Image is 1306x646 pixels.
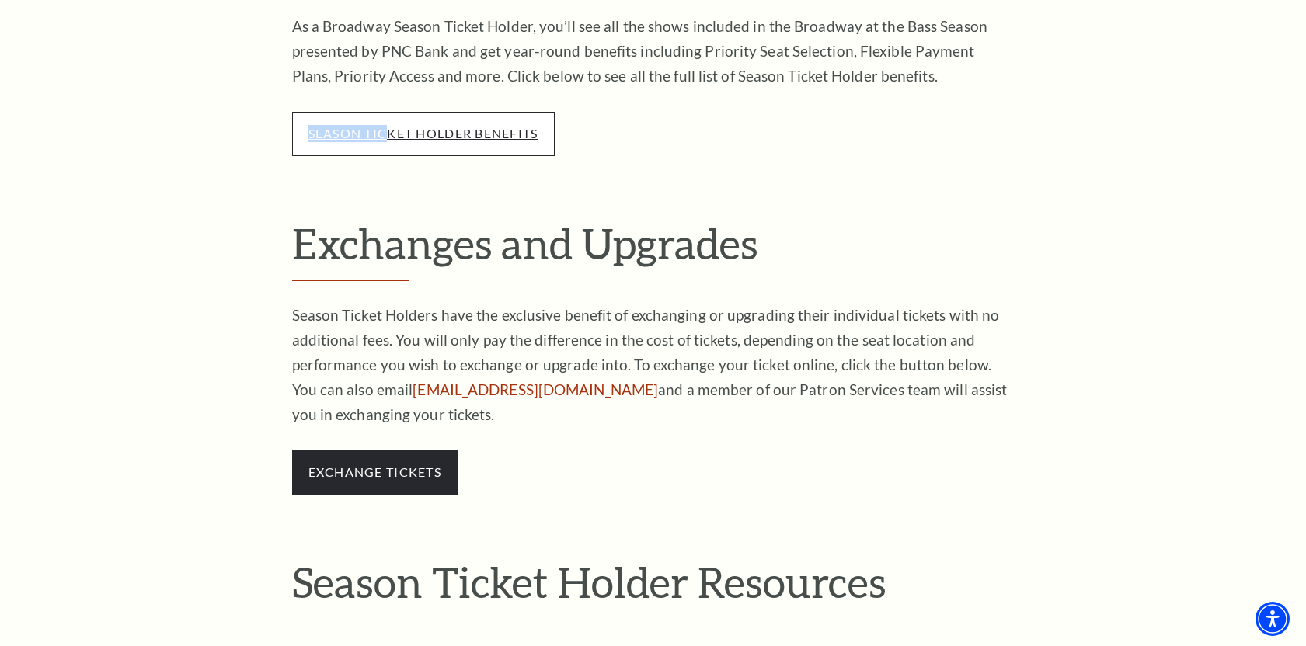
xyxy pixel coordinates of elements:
[292,557,1015,620] h2: Season Ticket Holder Resources
[1256,602,1290,636] div: Accessibility Menu
[308,126,538,141] a: season ticket holder benefits
[308,464,441,479] a: exchange tickets
[292,303,1015,427] p: Season Ticket Holders have the exclusive benefit of exchanging or upgrading their individual tick...
[413,380,658,398] a: [EMAIL_ADDRESS][DOMAIN_NAME]
[292,14,1015,89] p: As a Broadway Season Ticket Holder, you’ll see all the shows included in the Broadway at the Bass...
[292,218,1015,282] h2: Exchanges and Upgrades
